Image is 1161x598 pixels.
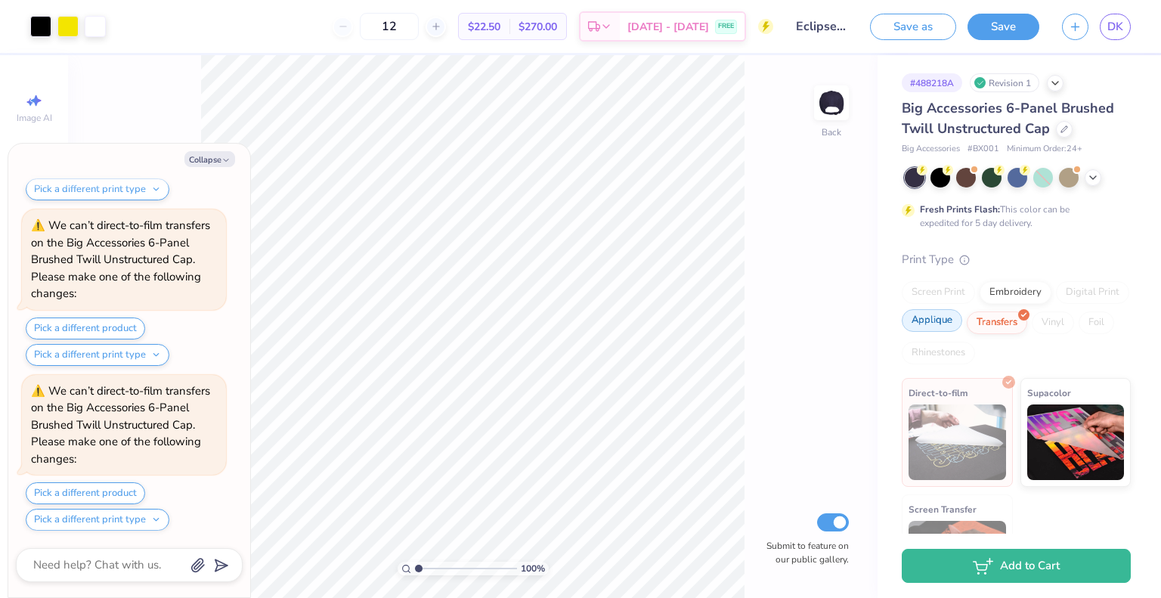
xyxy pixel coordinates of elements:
div: Print Type [902,251,1131,268]
img: Supacolor [1027,404,1125,480]
strong: Fresh Prints Flash: [920,203,1000,215]
span: $22.50 [468,19,500,35]
div: Foil [1079,311,1114,334]
span: $270.00 [519,19,557,35]
button: Pick a different print type [26,509,169,531]
div: Screen Print [902,281,975,304]
span: Supacolor [1027,385,1071,401]
div: # 488218A [902,73,962,92]
div: Transfers [967,311,1027,334]
span: DK [1107,18,1123,36]
button: Collapse [184,151,235,167]
button: Save as [870,14,956,40]
div: We can’t direct-to-film transfers on the Big Accessories 6-Panel Brushed Twill Unstructured Cap. ... [31,383,210,466]
input: – – [360,13,419,40]
span: 100 % [521,562,545,575]
div: Digital Print [1056,281,1129,304]
a: DK [1100,14,1131,40]
button: Pick a different print type [26,344,169,366]
span: Big Accessories 6-Panel Brushed Twill Unstructured Cap [902,99,1114,138]
img: Screen Transfer [909,521,1006,596]
span: Big Accessories [902,143,960,156]
span: [DATE] - [DATE] [627,19,709,35]
button: Pick a different product [26,482,145,504]
div: This color can be expedited for 5 day delivery. [920,203,1106,230]
div: Revision 1 [970,73,1039,92]
span: Screen Transfer [909,501,977,517]
label: Submit to feature on our public gallery. [758,539,849,566]
input: Untitled Design [785,11,859,42]
img: Direct-to-film [909,404,1006,480]
button: Add to Cart [902,549,1131,583]
div: Rhinestones [902,342,975,364]
span: FREE [718,21,734,32]
span: # BX001 [967,143,999,156]
span: Minimum Order: 24 + [1007,143,1082,156]
button: Pick a different print type [26,178,169,200]
img: Back [816,88,847,118]
div: Embroidery [980,281,1051,304]
button: Pick a different product [26,318,145,339]
div: Back [822,125,841,139]
div: Applique [902,309,962,332]
span: Direct-to-film [909,385,968,401]
button: Save [967,14,1039,40]
div: We can’t direct-to-film transfers on the Big Accessories 6-Panel Brushed Twill Unstructured Cap. ... [31,218,210,301]
span: Image AI [17,112,52,124]
div: Vinyl [1032,311,1074,334]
